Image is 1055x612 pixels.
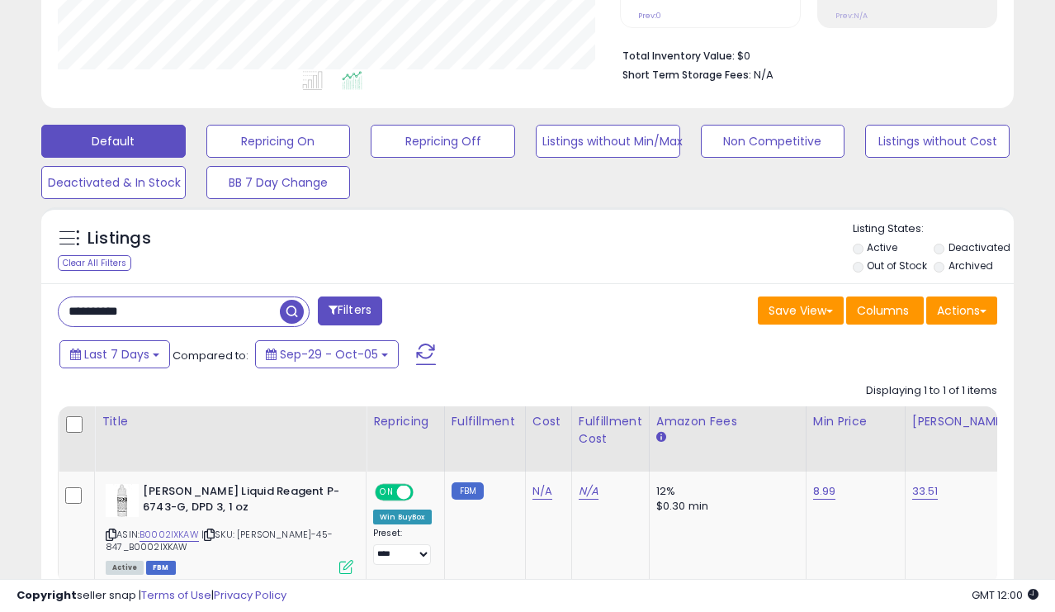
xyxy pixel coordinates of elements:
span: Sep-29 - Oct-05 [280,346,378,363]
button: BB 7 Day Change [206,166,351,199]
li: $0 [622,45,985,64]
div: Fulfillment Cost [579,413,642,448]
a: N/A [532,483,552,500]
span: FBM [146,561,176,575]
b: Total Inventory Value: [622,49,735,63]
a: B0002IXKAW [140,528,199,542]
img: 31-FixKaRjL._SL40_.jpg [106,484,139,517]
small: Amazon Fees. [656,430,666,445]
button: Filters [318,297,382,325]
span: ON [376,486,397,500]
button: Repricing Off [371,125,515,158]
span: N/A [754,67,774,83]
div: $0.30 min [656,499,793,514]
button: Listings without Min/Max [536,125,680,158]
span: Compared to: [173,348,248,363]
a: N/A [579,483,598,500]
label: Out of Stock [867,259,927,273]
button: Save View [758,297,844,325]
button: Repricing On [206,125,351,158]
div: 12% [656,484,793,499]
button: Deactivated & In Stock [41,166,186,199]
div: Amazon Fees [656,413,799,430]
button: Default [41,125,186,158]
div: [PERSON_NAME] [912,413,1010,430]
div: Displaying 1 to 1 of 1 items [866,383,997,399]
span: 2025-10-14 12:00 GMT [972,587,1038,603]
a: Privacy Policy [214,587,286,603]
strong: Copyright [17,587,77,603]
small: Prev: 0 [638,11,661,21]
label: Deactivated [949,240,1010,254]
small: Prev: N/A [835,11,868,21]
div: ASIN: [106,484,353,572]
small: FBM [452,482,484,500]
label: Active [867,240,897,254]
div: Min Price [813,413,898,430]
span: Columns [857,302,909,319]
a: 8.99 [813,483,836,500]
button: Listings without Cost [865,125,1010,158]
span: All listings currently available for purchase on Amazon [106,561,144,575]
span: | SKU: [PERSON_NAME]-45-847_B0002IXKAW [106,528,333,553]
button: Non Competitive [701,125,845,158]
b: [PERSON_NAME] Liquid Reagent P-6743-G, DPD 3, 1 oz [143,484,343,519]
div: Cost [532,413,565,430]
button: Columns [846,297,924,325]
span: OFF [411,486,438,500]
a: Terms of Use [141,587,211,603]
div: Clear All Filters [58,255,131,271]
div: Preset: [373,528,432,565]
div: Title [102,413,359,430]
div: Repricing [373,413,438,430]
button: Sep-29 - Oct-05 [255,340,399,368]
div: seller snap | | [17,588,286,604]
button: Actions [926,297,997,325]
p: Listing States: [853,221,1015,237]
div: Win BuyBox [373,510,432,524]
div: Fulfillment [452,413,518,430]
h5: Listings [88,227,151,250]
button: Last 7 Days [59,340,170,368]
label: Archived [949,259,993,273]
span: Last 7 Days [84,346,149,363]
a: 33.51 [912,483,939,500]
b: Short Term Storage Fees: [622,68,751,82]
